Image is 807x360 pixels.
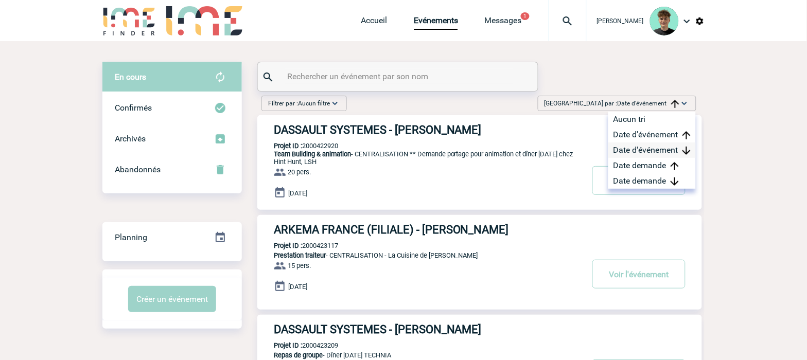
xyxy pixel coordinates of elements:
[671,177,679,186] img: arrow_downward.png
[288,262,311,270] span: 15 pers.
[102,6,156,35] img: IME-Finder
[521,12,530,20] button: 1
[257,150,583,166] p: - CENTRALISATION ** Demande portage pour animation et dîner [DATE] chez Hint Hunt, LSH
[671,100,679,108] img: arrow_upward.png
[274,150,351,158] span: Team Building & animation
[102,62,242,93] div: Retrouvez ici tous vos évènements avant confirmation
[257,323,702,336] a: DASSAULT SYSTEMES - [PERSON_NAME]
[274,251,326,259] span: Prestation traiteur
[115,134,146,143] span: Archivés
[115,165,161,174] span: Abandonnés
[274,123,583,136] h3: DASSAULT SYSTEMES - [PERSON_NAME]
[618,100,679,107] span: Date d'événement
[257,223,702,236] a: ARKEMA FRANCE (FILIALE) - [PERSON_NAME]
[608,112,696,127] div: Aucun tri
[274,242,302,249] b: Projet ID :
[608,142,696,158] div: Date d'événement
[115,232,147,242] span: Planning
[682,147,691,155] img: arrow_downward.png
[671,162,679,170] img: arrow_upward.png
[274,351,323,359] span: Repas de groupe
[257,251,583,259] p: - CENTRALISATION - La Cuisine de [PERSON_NAME]
[608,173,696,189] div: Date demande
[592,166,686,195] button: Voir l'événement
[485,15,522,30] a: Messages
[274,341,302,349] b: Projet ID :
[274,323,583,336] h3: DASSAULT SYSTEMES - [PERSON_NAME]
[257,341,338,349] p: 2000423209
[102,222,242,252] a: Planning
[257,123,702,136] a: DASSAULT SYSTEMES - [PERSON_NAME]
[414,15,458,30] a: Evénements
[361,15,387,30] a: Accueil
[298,100,330,107] span: Aucun filtre
[288,190,307,197] span: [DATE]
[608,158,696,173] div: Date demande
[288,169,311,176] span: 20 pers.
[102,123,242,154] div: Retrouvez ici tous les événements que vous avez décidé d'archiver
[115,72,146,82] span: En cours
[597,17,644,25] span: [PERSON_NAME]
[128,286,216,312] button: Créer un événement
[257,142,338,150] p: 2000422920
[545,98,679,109] span: [GEOGRAPHIC_DATA] par :
[274,142,302,150] b: Projet ID :
[102,222,242,253] div: Retrouvez ici tous vos événements organisés par date et état d'avancement
[257,351,583,359] p: - Dîner [DATE] TECHNIA
[285,69,514,84] input: Rechercher un événement par son nom
[115,103,152,113] span: Confirmés
[102,154,242,185] div: Retrouvez ici tous vos événements annulés
[330,98,340,109] img: baseline_expand_more_white_24dp-b.png
[274,223,583,236] h3: ARKEMA FRANCE (FILIALE) - [PERSON_NAME]
[268,98,330,109] span: Filtrer par :
[608,127,696,142] div: Date d'événement
[682,131,691,139] img: arrow_upward.png
[592,260,686,289] button: Voir l'événement
[257,242,338,249] p: 2000423117
[288,283,307,291] span: [DATE]
[679,98,690,109] img: baseline_expand_more_white_24dp-b.png
[650,7,679,35] img: 131612-0.png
